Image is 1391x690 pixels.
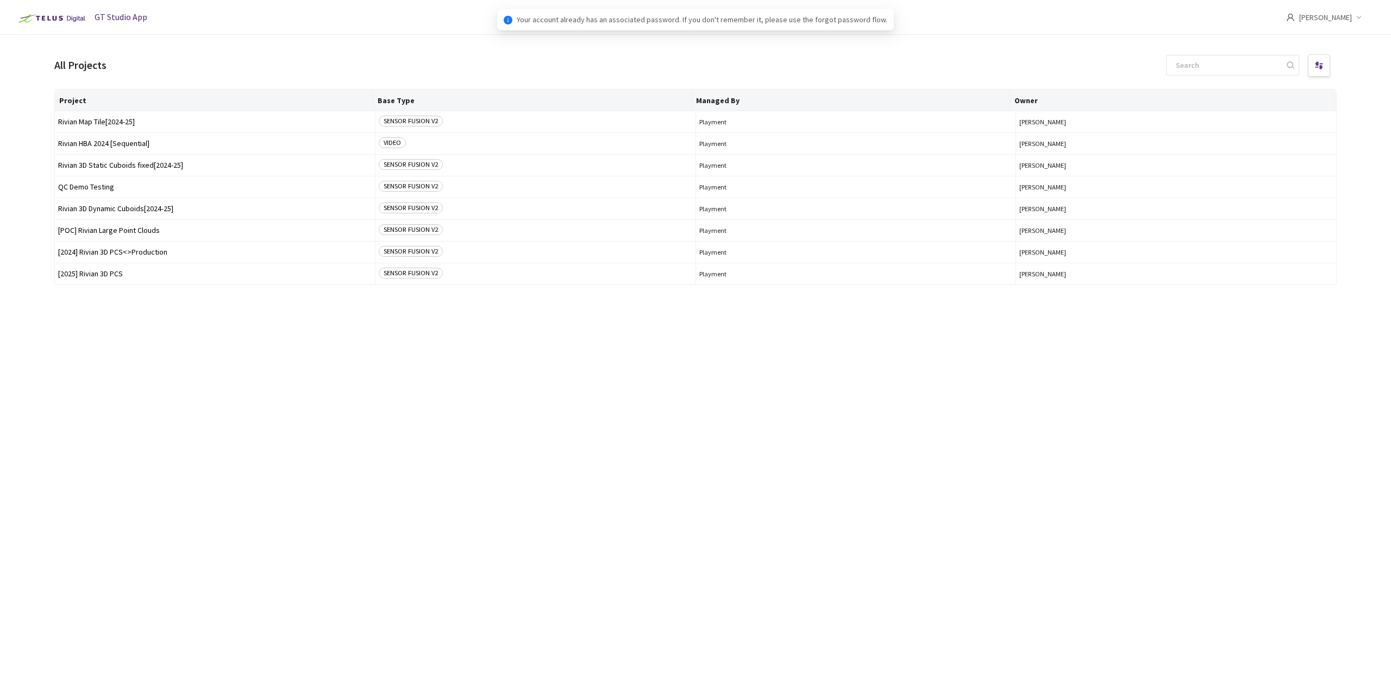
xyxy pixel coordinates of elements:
[699,118,1013,126] span: Playment
[58,226,372,235] span: [POC] Rivian Large Point Clouds
[1019,226,1333,235] button: [PERSON_NAME]
[699,248,1013,256] span: Playment
[1019,118,1333,126] button: [PERSON_NAME]
[699,205,1013,213] span: Playment
[379,116,443,126] span: SENSOR FUSION V2
[373,90,692,111] th: Base Type
[379,181,443,192] span: SENSOR FUSION V2
[1019,183,1333,191] button: [PERSON_NAME]
[1019,140,1333,148] button: [PERSON_NAME]
[1019,248,1333,256] button: [PERSON_NAME]
[58,183,372,191] span: QC Demo Testing
[1356,15,1362,20] span: down
[1019,205,1333,213] button: [PERSON_NAME]
[95,11,147,22] span: GT Studio App
[692,90,1010,111] th: Managed By
[1286,13,1295,22] span: user
[1169,55,1285,75] input: Search
[699,270,1013,278] span: Playment
[379,246,443,257] span: SENSOR FUSION V2
[58,140,372,148] span: Rivian HBA 2024 [Sequential]
[379,202,443,213] span: SENSOR FUSION V2
[58,161,372,169] span: Rivian 3D Static Cuboids fixed[2024-25]
[58,205,372,213] span: Rivian 3D Dynamic Cuboids[2024-25]
[58,248,372,256] span: [2024] Rivian 3D PCS<>Production
[504,16,512,24] span: info-circle
[699,226,1013,235] span: Playment
[58,270,372,278] span: [2025] Rivian 3D PCS
[379,137,406,148] span: VIDEO
[379,224,443,235] span: SENSOR FUSION V2
[379,159,443,170] span: SENSOR FUSION V2
[1019,161,1333,169] button: [PERSON_NAME]
[517,14,887,26] span: Your account already has an associated password. If you don't remember it, please use the forgot ...
[58,118,372,126] span: Rivian Map Tile[2024-25]
[55,90,373,111] th: Project
[699,161,1013,169] span: Playment
[54,56,106,73] div: All Projects
[1010,90,1329,111] th: Owner
[1019,270,1333,278] button: [PERSON_NAME]
[379,268,443,278] span: SENSOR FUSION V2
[699,183,1013,191] span: Playment
[13,10,89,27] img: Telus
[699,140,1013,148] span: Playment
